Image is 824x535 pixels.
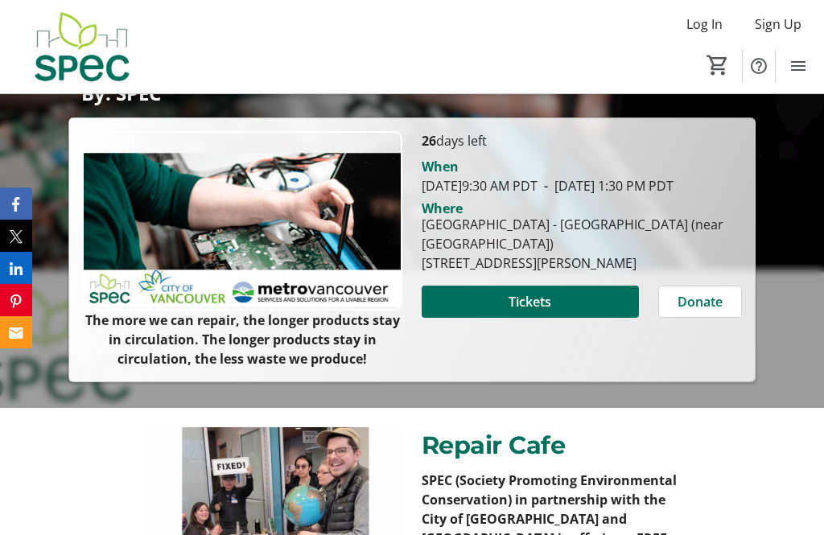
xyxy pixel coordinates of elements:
[422,157,459,176] div: When
[82,131,402,311] img: Campaign CTA Media Photo
[755,14,801,34] span: Sign Up
[538,177,554,195] span: -
[678,292,723,311] span: Donate
[422,215,742,253] div: [GEOGRAPHIC_DATA] - [GEOGRAPHIC_DATA] (near [GEOGRAPHIC_DATA])
[743,50,775,82] button: Help
[422,131,742,150] p: days left
[782,50,814,82] button: Menu
[10,6,153,87] img: SPEC's Logo
[422,177,538,195] span: [DATE] 9:30 AM PDT
[658,286,742,318] button: Donate
[509,292,551,311] span: Tickets
[742,11,814,37] button: Sign Up
[674,11,735,37] button: Log In
[422,202,463,215] div: Where
[85,311,400,368] strong: The more we can repair, the longer products stay in circulation. The longer products stay in circ...
[422,253,742,273] div: [STREET_ADDRESS][PERSON_NAME]
[422,286,639,318] button: Tickets
[686,14,723,34] span: Log In
[703,51,732,80] button: Cart
[422,132,436,150] span: 26
[422,427,677,464] p: Repair Cafe
[538,177,674,195] span: [DATE] 1:30 PM PDT
[81,83,742,104] p: By: SPEC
